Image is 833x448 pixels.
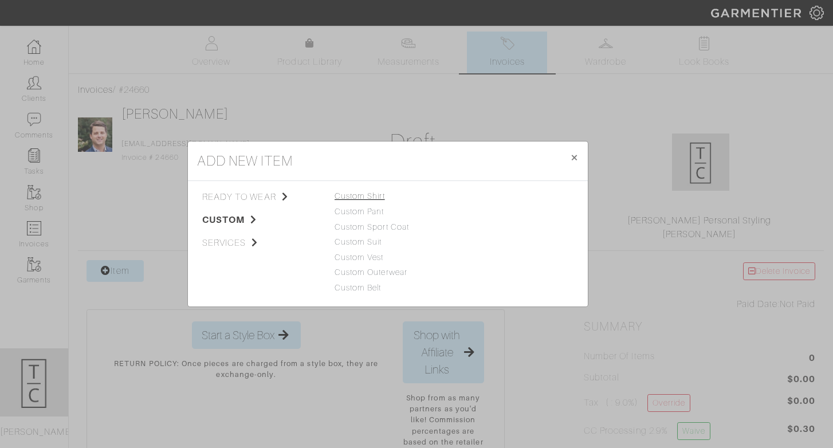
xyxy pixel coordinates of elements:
[202,236,317,250] span: services
[335,283,382,292] a: Custom Belt
[335,191,385,201] a: Custom Shirt
[335,207,384,216] a: Custom Pant
[197,151,293,171] h4: add new item
[202,213,317,227] span: custom
[335,253,384,262] a: Custom Vest
[335,237,382,246] a: Custom Suit
[335,268,407,277] a: Custom Outerwear
[570,150,579,165] span: ×
[335,222,409,231] a: Custom Sport Coat
[202,190,317,204] span: ready to wear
